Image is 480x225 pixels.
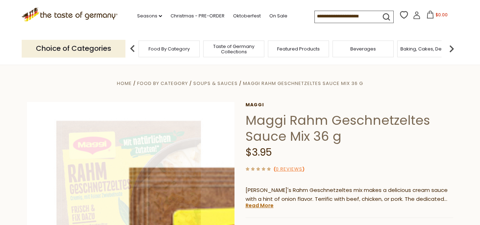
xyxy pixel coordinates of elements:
span: $0.00 [436,12,448,18]
a: Read More [246,202,274,209]
a: Featured Products [277,46,320,52]
span: $3.95 [246,145,272,159]
a: Beverages [350,46,376,52]
a: Maggi Rahm Geschnetzeltes Sauce Mix 36 g [243,80,363,87]
a: Baking, Cakes, Desserts [400,46,455,52]
a: On Sale [269,12,287,20]
a: Soups & Sauces [193,80,238,87]
a: Christmas - PRE-ORDER [171,12,225,20]
a: Food By Category [137,80,188,87]
h1: Maggi Rahm Geschnetzeltes Sauce Mix 36 g [246,112,453,144]
a: Maggi [246,102,453,108]
span: ( ) [274,166,304,172]
button: $0.00 [422,11,452,21]
img: next arrow [444,42,459,56]
a: Oktoberfest [233,12,261,20]
img: previous arrow [125,42,140,56]
a: Seasons [137,12,162,20]
a: Home [117,80,132,87]
p: [PERSON_NAME]'s Rahm Geschnetzeltes mix makes a delicious cream sauce with a hint of onion flavor... [246,186,453,204]
a: 0 Reviews [276,166,302,173]
a: Taste of Germany Collections [205,44,262,54]
p: Choice of Categories [22,40,125,57]
a: Food By Category [149,46,190,52]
